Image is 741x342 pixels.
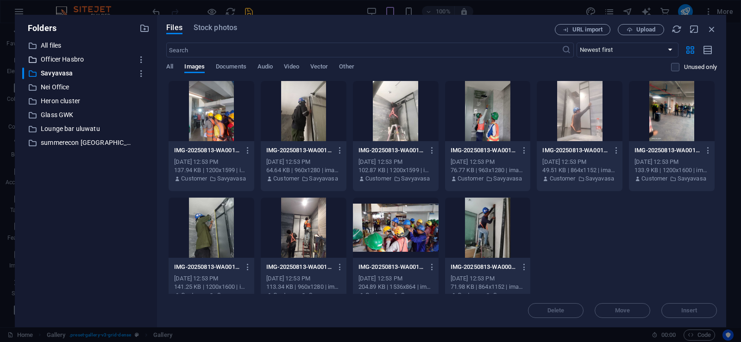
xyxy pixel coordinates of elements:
[41,110,132,120] p: Glass GWK
[458,174,484,183] p: Customer
[634,146,700,155] p: IMG-20250813-WA0013-oKt4x7nvPTV693xf5XvGcQ.jpg
[542,146,608,155] p: IMG-20250813-WA0014-cu7_VGh5geOIjIy5cPGH1w.jpg
[451,174,525,183] div: By: Customer | Folder: Savyavasa
[174,158,249,166] div: [DATE] 12:53 PM
[634,166,709,174] div: 133.9 KB | 1200x1600 | image/jpeg
[266,146,332,155] p: IMG-20250813-WA0017-MvpbjP1_5eiXn2On7BeHCQ.jpg
[672,24,682,34] i: Reload
[358,146,424,155] p: IMG-20250813-WA0016-ncSzgosNQEY956-9tT0e8g.jpg
[542,158,617,166] div: [DATE] 12:53 PM
[310,61,328,74] span: Vector
[339,61,354,74] span: Other
[634,158,709,166] div: [DATE] 12:53 PM
[22,137,150,149] div: summerecon [GEOGRAPHIC_DATA]
[41,82,132,93] p: Nei Office
[585,174,614,183] p: Savyavasa
[451,263,516,271] p: IMG-20250813-WA0009-d3K5uOoo95v38aybffVn3Q.jpg
[365,174,391,183] p: Customer
[266,263,332,271] p: IMG-20250813-WA0011-9ZDsQFAoK2OR0Lu4juEIfQ.jpg
[678,174,706,183] p: Savyavasa
[493,174,522,183] p: Savyavasa
[22,95,150,107] div: Heron cluster
[451,283,525,291] div: 71.98 KB | 864x1152 | image/jpeg
[273,174,299,183] p: Customer
[572,27,603,32] span: URL import
[365,291,391,299] p: Customer
[41,124,132,134] p: Lounge bar uluwatu
[266,158,341,166] div: [DATE] 12:53 PM
[618,24,664,35] button: Upload
[309,174,338,183] p: Savyavasa
[41,54,132,65] p: Officer Hasbro
[22,54,150,65] div: Officer Hasbro
[401,291,430,299] p: Savyavasa
[266,274,341,283] div: [DATE] 12:53 PM
[174,174,249,183] div: By: Customer | Folder: Savyavasa
[257,61,273,74] span: Audio
[184,61,205,74] span: Images
[266,283,341,291] div: 113.34 KB | 960x1280 | image/jpeg
[358,283,433,291] div: 204.89 KB | 1536x864 | image/jpeg
[451,146,516,155] p: IMG-20250813-WA0015-fwW72SF1MvO_LFAe3e31XA.jpg
[41,96,132,106] p: Heron cluster
[451,274,525,283] div: [DATE] 12:53 PM
[358,174,433,183] div: By: Customer | Folder: Savyavasa
[273,291,299,299] p: Customer
[194,22,237,33] span: Stock photos
[166,43,561,57] input: Search
[401,174,430,183] p: Savyavasa
[266,166,341,174] div: 64.64 KB | 960x1280 | image/jpeg
[217,291,246,299] p: Savyavasa
[493,291,522,299] p: Savyavasa
[689,24,699,34] i: Minimize
[41,68,132,79] p: Savyavasa
[358,158,433,166] div: [DATE] 12:53 PM
[707,24,717,34] i: Close
[22,109,150,121] div: Glass GWK
[451,158,525,166] div: [DATE] 12:53 PM
[22,68,150,79] div: ​Savyavasa
[266,291,341,299] div: By: Customer | Folder: Savyavasa
[181,174,207,183] p: Customer
[451,291,525,299] div: By: Customer | Folder: Savyavasa
[174,291,249,299] div: By: Customer | Folder: Savyavasa
[358,274,433,283] div: [DATE] 12:53 PM
[41,137,132,148] p: summerecon [GEOGRAPHIC_DATA]
[22,81,150,93] div: Nei Office
[550,174,576,183] p: Customer
[451,166,525,174] div: 76.77 KB | 963x1280 | image/jpeg
[166,61,173,74] span: All
[358,263,424,271] p: IMG-20250813-WA0010-TJqneqjp3yxaYPVsY6ZeKg.jpg
[174,263,240,271] p: IMG-20250813-WA0012-nSAUSHaYwpCSEJlxvbI56g.jpg
[174,274,249,283] div: [DATE] 12:53 PM
[217,174,246,183] p: Savyavasa
[284,61,299,74] span: Video
[542,174,617,183] div: By: Customer | Folder: Savyavasa
[358,166,433,174] div: 102.87 KB | 1200x1599 | image/jpeg
[22,68,24,79] div: ​
[22,123,150,135] div: Lounge bar uluwatu
[174,283,249,291] div: 141.25 KB | 1200x1600 | image/jpeg
[181,291,207,299] p: Customer
[22,22,57,34] p: Folders
[358,291,433,299] div: By: Customer | Folder: Savyavasa
[555,24,610,35] button: URL import
[41,40,132,51] p: All files
[636,27,655,32] span: Upload
[542,166,617,174] div: 49.51 KB | 864x1152 | image/jpeg
[166,22,182,33] span: Files
[641,174,667,183] p: Customer
[634,174,709,183] div: By: Customer | Folder: Savyavasa
[216,61,246,74] span: Documents
[458,291,484,299] p: Customer
[684,63,717,71] p: Displays only files that are not in use on the website. Files added during this session can still...
[309,291,338,299] p: Savyavasa
[174,166,249,174] div: 137.94 KB | 1200x1599 | image/jpeg
[266,174,341,183] div: By: Customer | Folder: Savyavasa
[174,146,240,155] p: IMG-20250813-WA0018-DpnC1WRxnT057tT5-Fmjtw.jpg
[139,23,150,33] i: Create new folder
